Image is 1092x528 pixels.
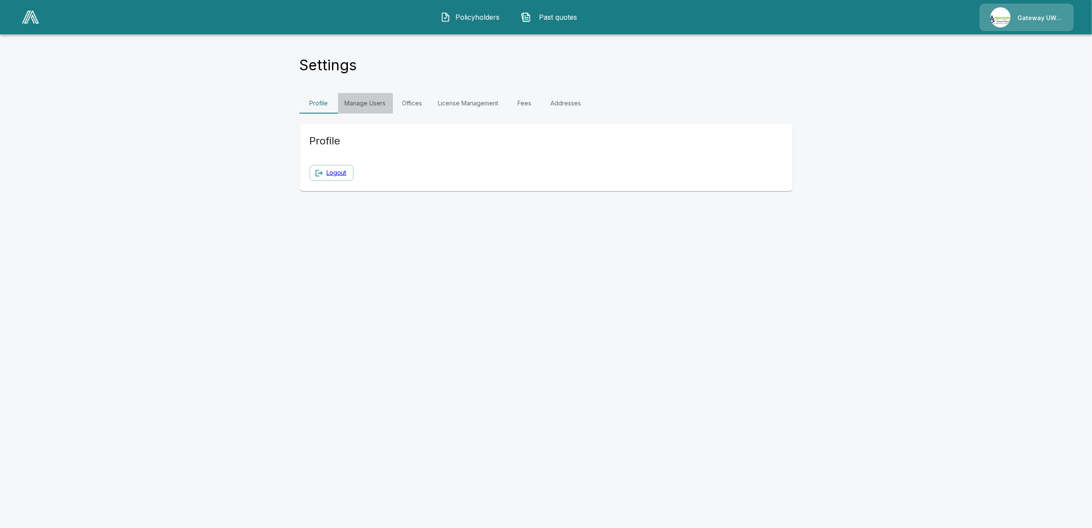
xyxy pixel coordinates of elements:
span: Policyholders [454,12,501,22]
img: Policyholders Icon [440,12,451,22]
a: Fees [506,93,544,114]
a: Agency IconGateway UW dba Apogee [980,4,1074,31]
span: Past quotes [535,12,582,22]
a: Logout [327,168,347,178]
button: Policyholders IconPolicyholders [434,6,508,28]
img: Past quotes Icon [521,12,531,22]
div: Settings Tabs [299,93,793,114]
a: Profile [299,93,338,114]
img: Agency Icon [990,7,1011,27]
a: License Management [431,93,506,114]
button: Logout [310,165,353,181]
h5: Profile [310,134,503,148]
a: Manage Users [338,93,393,114]
h4: Settings [299,56,357,74]
img: AA Logo [22,11,39,24]
a: Offices [393,93,431,114]
p: Gateway UW dba Apogee [1017,14,1063,22]
a: Addresses [544,93,588,114]
button: Past quotes IconPast quotes [515,6,588,28]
